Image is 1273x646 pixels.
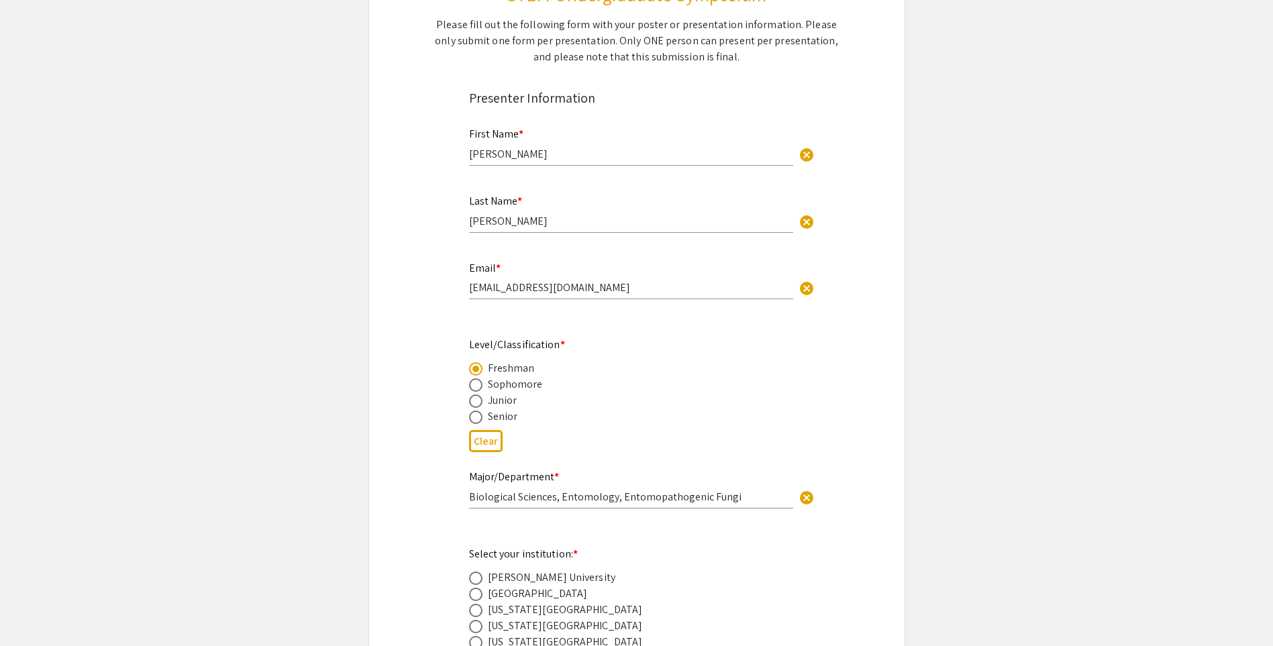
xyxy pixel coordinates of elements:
mat-label: Email [469,261,501,275]
div: [PERSON_NAME] University [488,570,615,586]
span: cancel [799,490,815,506]
mat-label: Last Name [469,194,522,208]
button: Clear [793,207,820,234]
button: Clear [793,274,820,301]
div: Freshman [488,360,535,376]
div: [US_STATE][GEOGRAPHIC_DATA] [488,602,643,618]
div: [GEOGRAPHIC_DATA] [488,586,588,602]
button: Clear [793,140,820,167]
iframe: Chat [10,586,57,636]
mat-label: Major/Department [469,470,559,484]
span: cancel [799,280,815,297]
div: Presenter Information [469,88,805,108]
span: cancel [799,214,815,230]
mat-label: Level/Classification [469,337,565,352]
div: Junior [488,392,517,409]
div: [US_STATE][GEOGRAPHIC_DATA] [488,618,643,634]
input: Type Here [469,214,793,228]
mat-label: Select your institution: [469,547,578,561]
input: Type Here [469,147,793,161]
div: Senior [488,409,518,425]
button: Clear [469,430,503,452]
div: Please fill out the following form with your poster or presentation information. Please only subm... [434,17,839,65]
input: Type Here [469,280,793,294]
span: cancel [799,147,815,163]
mat-label: First Name [469,127,523,141]
button: Clear [793,484,820,510]
div: Sophomore [488,376,543,392]
input: Type Here [469,490,793,504]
